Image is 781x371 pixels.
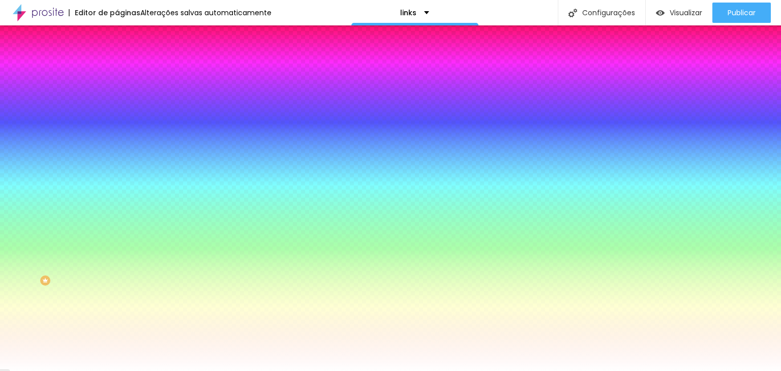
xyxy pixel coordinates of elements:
button: Visualizar [646,3,712,23]
span: Visualizar [670,9,702,17]
div: Editor de páginas [69,9,140,16]
span: Publicar [728,9,756,17]
img: view-1.svg [656,9,665,17]
img: Icone [568,9,577,17]
button: Publicar [712,3,771,23]
p: links [400,9,416,16]
div: Alterações salvas automaticamente [140,9,272,16]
